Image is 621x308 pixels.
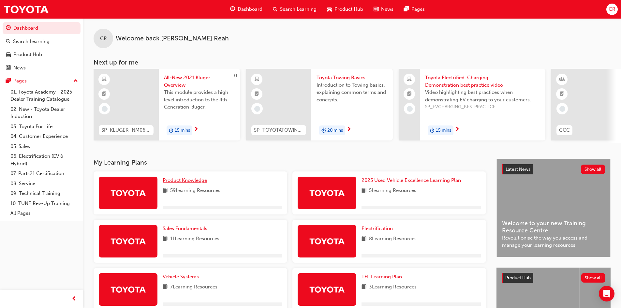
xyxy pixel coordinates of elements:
[73,77,78,85] span: up-icon
[3,62,81,74] a: News
[362,273,405,281] a: TFL Learning Plan
[83,59,621,66] h3: Next up for me
[362,274,402,280] span: TFL Learning Plan
[362,225,395,232] a: Electrification
[327,127,343,134] span: 20 mins
[8,141,81,152] a: 05. Sales
[273,5,277,13] span: search-icon
[234,73,237,79] span: 0
[559,126,570,134] span: CCC
[163,226,207,231] span: Sales Fundamentals
[496,159,611,257] a: Latest NewsShow allWelcome to your new Training Resource CentreRevolutionise the way you access a...
[334,6,363,13] span: Product Hub
[164,89,235,111] span: This module provides a high level introduction to the 4th Generation kluger.
[8,198,81,209] a: 10. TUNE Rev-Up Training
[8,169,81,179] a: 07. Parts21 Certification
[255,75,259,84] span: learningResourceType_ELEARNING-icon
[309,187,345,198] img: Trak
[347,127,351,133] span: next-icon
[407,75,412,84] span: laptop-icon
[3,2,49,17] img: Trak
[502,164,605,175] a: Latest NewsShow all
[362,177,461,183] span: 2025 Used Vehicle Excellence Learning Plan
[3,49,81,61] a: Product Hub
[3,36,81,48] a: Search Learning
[163,187,168,195] span: book-icon
[6,65,11,71] span: news-icon
[309,284,345,295] img: Trak
[407,106,413,112] span: learningRecordVerb_NONE-icon
[246,69,393,140] a: SP_TOYOTATOWING_0424Toyota Towing BasicsIntroduction to Towing basics, explaining common terms an...
[322,3,368,16] a: car-iconProduct Hub
[225,3,268,16] a: guage-iconDashboard
[110,235,146,247] img: Trak
[13,51,42,58] div: Product Hub
[369,235,417,243] span: 8 Learning Resources
[321,126,326,135] span: duration-icon
[425,74,540,89] span: Toyota Electrified: Charging Demonstration best practice video
[606,4,618,15] button: CR
[163,283,168,291] span: book-icon
[560,90,564,98] span: booktick-icon
[505,275,531,281] span: Product Hub
[362,226,393,231] span: Electrification
[6,52,11,58] span: car-icon
[404,5,409,13] span: pages-icon
[101,126,151,134] span: SP_KLUGER_NM0621_EL01
[8,131,81,141] a: 04. Customer Experience
[362,177,464,184] a: 2025 Used Vehicle Excellence Learning Plan
[102,106,108,112] span: learningRecordVerb_NONE-icon
[369,283,417,291] span: 3 Learning Resources
[169,126,173,135] span: duration-icon
[317,81,388,104] span: Introduction to Towing basics, explaining common terms and concepts.
[102,75,107,84] span: learningResourceType_ELEARNING-icon
[559,106,565,112] span: learningRecordVerb_NONE-icon
[175,127,190,134] span: 15 mins
[362,187,366,195] span: book-icon
[6,25,11,31] span: guage-icon
[609,6,615,13] span: CR
[362,283,366,291] span: book-icon
[94,69,240,140] a: 0SP_KLUGER_NM0621_EL01All-New 2021 Kluger: OverviewThis module provides a high level introduction...
[238,6,262,13] span: Dashboard
[502,234,605,249] span: Revolutionise the way you access and manage your learning resources.
[163,235,168,243] span: book-icon
[254,106,260,112] span: learningRecordVerb_NONE-icon
[3,75,81,87] button: Pages
[268,3,322,16] a: search-iconSearch Learning
[374,5,378,13] span: news-icon
[317,74,388,81] span: Toyota Towing Basics
[506,167,530,172] span: Latest News
[163,177,207,183] span: Product Knowledge
[599,286,614,301] div: Open Intercom Messenger
[407,90,412,98] span: booktick-icon
[280,6,317,13] span: Search Learning
[502,273,605,283] a: Product HubShow all
[560,75,564,84] span: learningResourceType_INSTRUCTOR_LED-icon
[8,179,81,189] a: 08. Service
[411,6,425,13] span: Pages
[110,187,146,198] img: Trak
[255,90,259,98] span: booktick-icon
[170,283,217,291] span: 7 Learning Resources
[327,5,332,13] span: car-icon
[110,284,146,295] img: Trak
[309,235,345,247] img: Trak
[502,220,605,234] span: Welcome to your new Training Resource Centre
[163,273,201,281] a: Vehicle Systems
[13,77,27,85] div: Pages
[425,89,540,103] span: Video highlighting best practices when demonstrating EV charging to your customers.
[13,64,26,72] div: News
[3,22,81,34] a: Dashboard
[455,127,460,133] span: next-icon
[230,5,235,13] span: guage-icon
[170,235,219,243] span: 11 Learning Resources
[399,3,430,16] a: pages-iconPages
[8,188,81,198] a: 09. Technical Training
[6,78,11,84] span: pages-icon
[425,103,540,111] span: SP_EVCHARGING_BESTPRACTICE
[100,35,107,42] span: CR
[430,126,435,135] span: duration-icon
[94,159,486,166] h3: My Learning Plans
